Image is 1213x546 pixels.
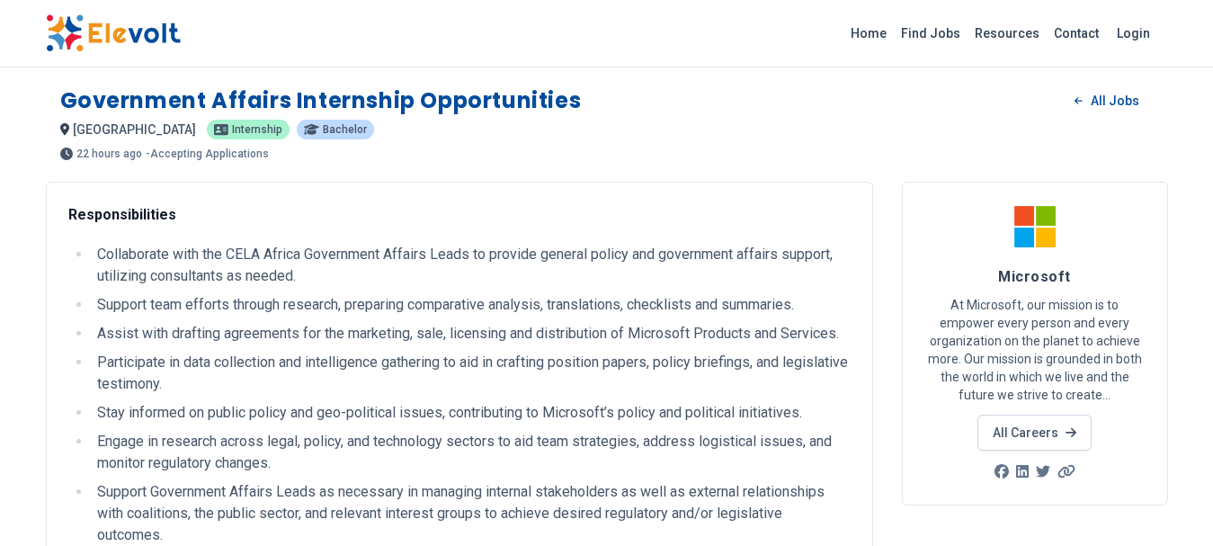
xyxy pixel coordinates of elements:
[92,294,851,316] li: Support team efforts through research, preparing comparative analysis, translations, checklists a...
[894,19,968,48] a: Find Jobs
[323,124,367,135] span: Bachelor
[1012,204,1057,249] img: Microsoft
[92,323,851,345] li: Assist with drafting agreements for the marketing, sale, licensing and distribution of Microsoft ...
[68,206,176,223] strong: Responsibilities
[843,19,894,48] a: Home
[232,124,282,135] span: internship
[92,481,851,546] li: Support Government Affairs Leads as necessary in managing internal stakeholders as well as extern...
[76,148,142,159] span: 22 hours ago
[1106,15,1161,51] a: Login
[92,244,851,287] li: Collaborate with the CELA Africa Government Affairs Leads to provide general policy and governmen...
[146,148,269,159] p: - Accepting Applications
[92,402,851,424] li: Stay informed on public policy and geo-political issues, contributing to Microsoft’s policy and p...
[73,122,196,137] span: [GEOGRAPHIC_DATA]
[968,19,1047,48] a: Resources
[46,14,181,52] img: Elevolt
[998,268,1070,285] span: Microsoft
[1060,87,1153,114] a: All Jobs
[92,352,851,395] li: Participate in data collection and intelligence gathering to aid in crafting position papers, pol...
[60,86,582,115] h1: Government Affairs Internship Opportunities
[977,415,1092,451] a: All Careers
[1047,19,1106,48] a: Contact
[92,431,851,474] li: Engage in research across legal, policy, and technology sectors to aid team strategies, address l...
[924,296,1146,404] p: At Microsoft, our mission is to empower every person and every organization on the planet to achi...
